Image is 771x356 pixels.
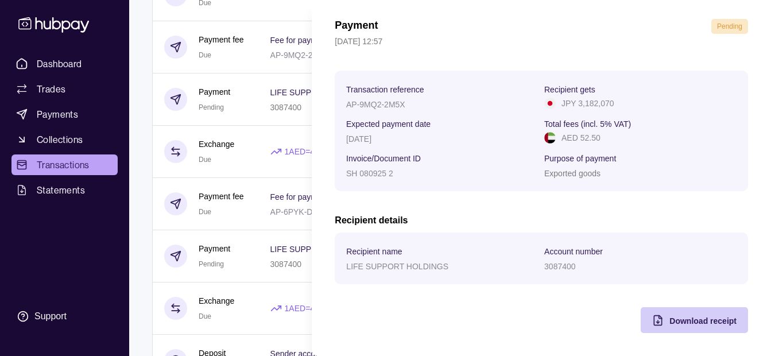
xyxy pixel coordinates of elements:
p: [DATE] [346,134,371,144]
p: Invoice/Document ID [346,154,421,163]
p: Expected payment date [346,119,431,129]
p: Exported goods [544,169,600,178]
p: Total fees (incl. 5% VAT) [544,119,631,129]
p: AED 52.50 [561,131,600,144]
p: Purpose of payment [544,154,616,163]
p: Account number [544,247,603,256]
img: ae [544,132,556,144]
h2: Recipient details [335,214,748,227]
button: Download receipt [641,307,748,333]
span: Pending [717,22,742,30]
h1: Payment [335,19,378,34]
p: 3087400 [544,262,576,271]
p: [DATE] 12:57 [335,35,748,48]
p: LIFE SUPPORT HOLDINGS [346,262,448,271]
p: SH 080925 2 [346,169,393,178]
p: Transaction reference [346,85,424,94]
p: Recipient gets [544,85,595,94]
p: JPY 3,182,070 [561,97,614,110]
p: AP-9MQ2-2M5X [346,100,405,109]
span: Download receipt [669,316,737,326]
p: Recipient name [346,247,402,256]
img: jp [544,98,556,109]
